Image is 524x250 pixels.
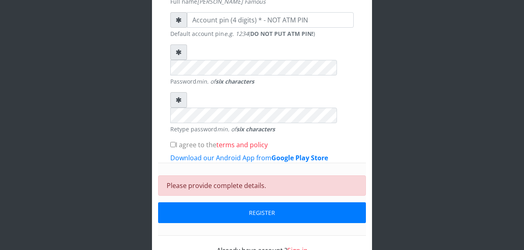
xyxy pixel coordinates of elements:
input: Account pin (4 digits) * - NOT ATM PIN [187,12,354,28]
em: min. of [196,77,254,85]
a: Download our Android App fromGoogle Play Store [170,153,328,162]
b: DO NOT PUT ATM PIN! [250,30,313,38]
em: min. of [217,125,275,133]
em: e.g. 1234 [224,30,249,38]
input: I agree to theterms and policy [170,142,176,147]
strong: six characters [236,125,275,133]
b: Google Play Store [271,153,328,162]
strong: six characters [216,77,254,85]
small: Default account pin ( ) [170,29,354,38]
button: Register [158,202,366,223]
a: terms and policy [216,140,268,149]
div: Please provide complete details. [158,175,366,196]
small: Password [170,77,354,86]
label: I agree to the [170,140,268,150]
small: Retype password [170,125,354,133]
